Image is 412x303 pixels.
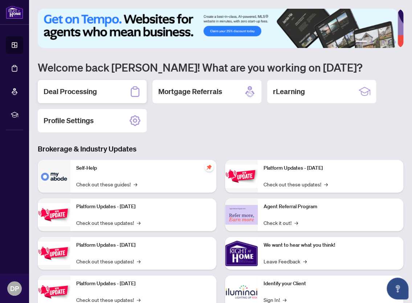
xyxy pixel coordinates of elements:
span: → [324,180,328,188]
a: Check out these updates!→ [76,257,140,265]
button: 4 [382,41,384,44]
a: Check out these updates!→ [264,180,328,188]
span: → [294,219,298,227]
span: pushpin [205,163,213,171]
span: DP [10,283,19,294]
img: Platform Updates - July 8, 2025 [38,280,70,303]
img: Platform Updates - September 16, 2025 [38,203,70,226]
p: Self-Help [76,164,211,172]
h2: Mortgage Referrals [158,86,222,97]
p: We want to hear what you think! [264,241,398,249]
button: 2 [370,41,373,44]
span: → [137,219,140,227]
button: Open asap [387,278,408,299]
button: 3 [376,41,379,44]
p: Agent Referral Program [264,203,398,211]
button: 1 [355,41,367,44]
h2: Deal Processing [44,86,97,97]
img: Slide 0 [38,9,397,48]
p: Platform Updates - [DATE] [76,241,211,249]
img: Agent Referral Program [225,205,258,225]
span: → [303,257,307,265]
h2: Profile Settings [44,116,94,126]
p: Identify your Client [264,280,398,288]
span: → [137,257,140,265]
h1: Welcome back [PERSON_NAME]! What are you working on [DATE]? [38,60,403,74]
img: Self-Help [38,160,70,193]
img: We want to hear what you think! [225,237,258,270]
a: Check out these guides!→ [76,180,137,188]
a: Leave Feedback→ [264,257,307,265]
img: Platform Updates - June 23, 2025 [225,165,258,187]
p: Platform Updates - [DATE] [76,280,211,288]
a: Check out these updates!→ [76,219,140,227]
img: Platform Updates - July 21, 2025 [38,242,70,264]
img: logo [6,5,23,19]
h3: Brokerage & Industry Updates [38,144,403,154]
a: Check it out!→ [264,219,298,227]
p: Platform Updates - [DATE] [264,164,398,172]
h2: rLearning [273,86,305,97]
button: 6 [393,41,396,44]
button: 5 [387,41,390,44]
p: Platform Updates - [DATE] [76,203,211,211]
span: → [134,180,137,188]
